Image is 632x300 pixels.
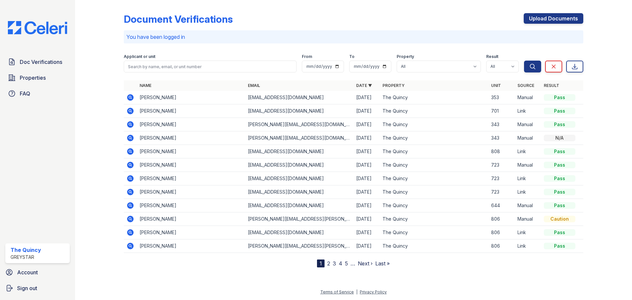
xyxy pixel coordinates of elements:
[11,254,41,260] div: Greystar
[3,282,72,295] a: Sign out
[488,118,515,131] td: 343
[245,145,354,158] td: [EMAIL_ADDRESS][DOMAIN_NAME]
[354,104,380,118] td: [DATE]
[137,131,245,145] td: [PERSON_NAME]
[488,226,515,239] td: 806
[491,83,501,88] a: Unit
[544,83,559,88] a: Result
[245,131,354,145] td: [PERSON_NAME][EMAIL_ADDRESS][DOMAIN_NAME]
[488,212,515,226] td: 806
[354,212,380,226] td: [DATE]
[20,74,46,82] span: Properties
[245,226,354,239] td: [EMAIL_ADDRESS][DOMAIN_NAME]
[380,239,488,253] td: The Quincy
[5,71,70,84] a: Properties
[248,83,260,88] a: Email
[515,104,541,118] td: Link
[137,185,245,199] td: [PERSON_NAME]
[488,239,515,253] td: 806
[488,185,515,199] td: 723
[515,212,541,226] td: Manual
[137,199,245,212] td: [PERSON_NAME]
[137,239,245,253] td: [PERSON_NAME]
[3,266,72,279] a: Account
[380,131,488,145] td: The Quincy
[380,91,488,104] td: The Quincy
[320,289,354,294] a: Terms of Service
[333,260,336,267] a: 3
[544,108,575,114] div: Pass
[124,54,155,59] label: Applicant or unit
[317,259,325,267] div: 1
[354,145,380,158] td: [DATE]
[488,131,515,145] td: 343
[544,202,575,209] div: Pass
[137,226,245,239] td: [PERSON_NAME]
[380,145,488,158] td: The Quincy
[339,260,342,267] a: 4
[358,260,373,267] a: Next ›
[5,55,70,68] a: Doc Verifications
[245,212,354,226] td: [PERSON_NAME][EMAIL_ADDRESS][PERSON_NAME][DOMAIN_NAME]
[351,259,355,267] span: …
[245,91,354,104] td: [EMAIL_ADDRESS][DOMAIN_NAME]
[515,158,541,172] td: Manual
[515,145,541,158] td: Link
[245,104,354,118] td: [EMAIL_ADDRESS][DOMAIN_NAME]
[356,289,357,294] div: |
[486,54,498,59] label: Result
[5,87,70,100] a: FAQ
[380,199,488,212] td: The Quincy
[488,158,515,172] td: 723
[544,162,575,168] div: Pass
[124,61,297,72] input: Search by name, email, or unit number
[524,13,583,24] a: Upload Documents
[544,243,575,249] div: Pass
[544,94,575,101] div: Pass
[515,131,541,145] td: Manual
[544,189,575,195] div: Pass
[11,246,41,254] div: The Quincy
[380,104,488,118] td: The Quincy
[380,158,488,172] td: The Quincy
[302,54,312,59] label: From
[544,175,575,182] div: Pass
[354,91,380,104] td: [DATE]
[515,91,541,104] td: Manual
[354,199,380,212] td: [DATE]
[137,158,245,172] td: [PERSON_NAME]
[137,145,245,158] td: [PERSON_NAME]
[3,21,72,34] img: CE_Logo_Blue-a8612792a0a2168367f1c8372b55b34899dd931a85d93a1a3d3e32e68fde9ad4.png
[544,229,575,236] div: Pass
[354,118,380,131] td: [DATE]
[488,91,515,104] td: 353
[137,104,245,118] td: [PERSON_NAME]
[544,121,575,128] div: Pass
[544,135,575,141] div: N/A
[517,83,534,88] a: Source
[137,91,245,104] td: [PERSON_NAME]
[354,226,380,239] td: [DATE]
[382,83,405,88] a: Property
[354,172,380,185] td: [DATE]
[17,284,37,292] span: Sign out
[137,212,245,226] td: [PERSON_NAME]
[544,216,575,222] div: Caution
[327,260,330,267] a: 2
[137,118,245,131] td: [PERSON_NAME]
[124,13,233,25] div: Document Verifications
[354,185,380,199] td: [DATE]
[380,212,488,226] td: The Quincy
[354,131,380,145] td: [DATE]
[349,54,355,59] label: To
[245,172,354,185] td: [EMAIL_ADDRESS][DOMAIN_NAME]
[356,83,372,88] a: Date ▼
[488,172,515,185] td: 723
[354,239,380,253] td: [DATE]
[140,83,151,88] a: Name
[515,118,541,131] td: Manual
[515,226,541,239] td: Link
[380,185,488,199] td: The Quincy
[245,185,354,199] td: [EMAIL_ADDRESS][DOMAIN_NAME]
